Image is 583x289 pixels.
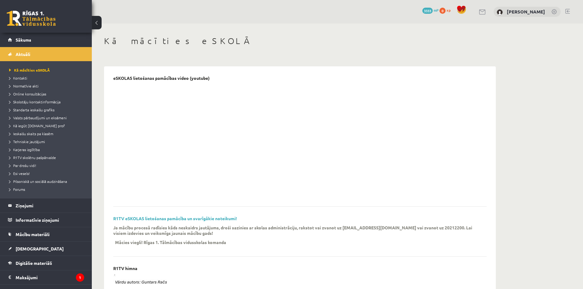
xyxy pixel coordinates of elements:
[422,8,433,14] span: 3333
[9,155,86,160] a: R1TV skolēnu pašpārvalde
[8,33,84,47] a: Sākums
[9,163,86,168] a: Par drošu vidi!
[115,239,143,245] p: Mācies viegli!
[9,139,45,144] span: Tehniskie jautājumi
[9,171,30,176] span: Esi vesels!
[8,213,84,227] a: Informatīvie ziņojumi
[113,225,477,236] p: Ja mācību procesā radīsies kāds neskaidrs jautājums, droši sazinies ar skolas administrāciju, rak...
[8,227,84,241] a: Mācību materiāli
[9,147,86,152] a: Karjeras izglītība
[144,239,226,245] p: Rīgas 1. Tālmācības vidusskolas komanda
[8,256,84,270] a: Digitālie materiāli
[9,187,25,192] span: Forums
[434,8,439,13] span: mP
[76,273,84,282] i: 1
[9,131,86,136] a: Ieskaišu skaits pa klasēm
[8,198,84,213] a: Ziņojumi
[9,179,86,184] a: Pilsoniskā un sociālā audzināšana
[9,155,56,160] span: R1TV skolēnu pašpārvalde
[9,115,67,120] span: Valsts pārbaudījumi un eksāmeni
[507,9,545,15] a: [PERSON_NAME]
[113,76,210,81] p: eSKOLAS lietošanas pamācības video (youtube)
[9,99,61,104] span: Skolotāju kontaktinformācija
[9,147,40,152] span: Karjeras izglītība
[113,266,137,271] p: R1TV himna
[9,179,67,184] span: Pilsoniskā un sociālā audzināšana
[16,246,64,251] span: [DEMOGRAPHIC_DATA]
[9,91,46,96] span: Online konsultācijas
[9,68,50,72] span: Kā mācīties eSKOLĀ
[16,213,84,227] legend: Informatīvie ziņojumi
[113,216,237,221] a: R1TV eSKOLAS lietošanas pamācība un svarīgākie noteikumi!
[9,107,54,112] span: Standarta ieskaišu grafiks
[8,47,84,61] a: Aktuāli
[9,75,86,81] a: Kontakti
[16,270,84,284] legend: Maksājumi
[497,9,503,15] img: Sigurds Kozlovskis
[447,8,450,13] span: xp
[9,123,65,128] span: Kā iegūt [DOMAIN_NAME] prof
[439,8,454,13] a: 0 xp
[439,8,446,14] span: 0
[9,123,86,128] a: Kā iegūt [DOMAIN_NAME] prof
[9,187,86,192] a: Forums
[8,270,84,284] a: Maksājumi1
[16,51,30,57] span: Aktuāli
[9,115,86,120] a: Valsts pārbaudījumi un eksāmeni
[9,91,86,97] a: Online konsultācijas
[9,67,86,73] a: Kā mācīties eSKOLĀ
[9,83,86,89] a: Normatīvie akti
[422,8,439,13] a: 3333 mP
[16,232,50,237] span: Mācību materiāli
[104,36,496,46] h1: Kā mācīties eSKOLĀ
[7,11,56,26] a: Rīgas 1. Tālmācības vidusskola
[8,242,84,256] a: [DEMOGRAPHIC_DATA]
[9,99,86,105] a: Skolotāju kontaktinformācija
[16,260,52,266] span: Digitālie materiāli
[9,76,27,80] span: Kontakti
[9,163,36,168] span: Par drošu vidi!
[9,139,86,144] a: Tehniskie jautājumi
[9,107,86,113] a: Standarta ieskaišu grafiks
[16,198,84,213] legend: Ziņojumi
[16,37,31,43] span: Sākums
[9,131,53,136] span: Ieskaišu skaits pa klasēm
[9,83,39,88] span: Normatīvie akti
[9,171,86,176] a: Esi vesels!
